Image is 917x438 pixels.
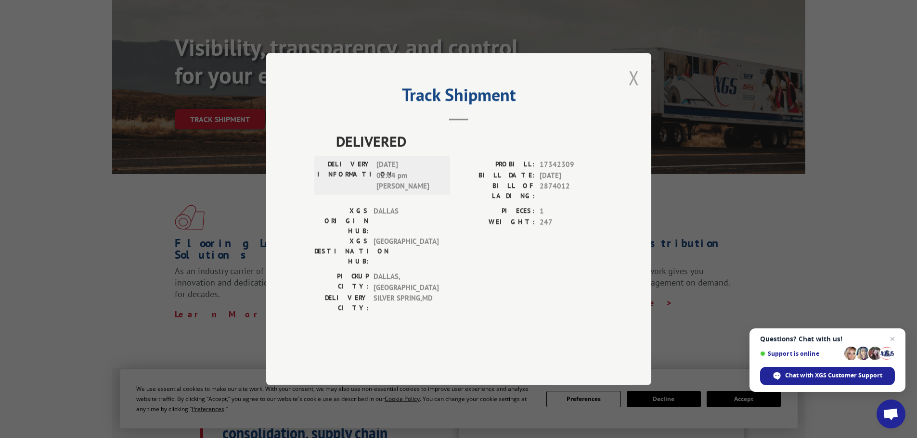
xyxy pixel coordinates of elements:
[376,159,441,192] span: [DATE] 02:04 pm [PERSON_NAME]
[374,293,439,313] span: SILVER SPRING , MD
[374,206,439,236] span: DALLAS
[374,236,439,266] span: [GEOGRAPHIC_DATA]
[760,350,841,357] span: Support is online
[374,271,439,293] span: DALLAS , [GEOGRAPHIC_DATA]
[314,293,369,313] label: DELIVERY CITY:
[459,181,535,201] label: BILL OF LADING:
[887,333,898,345] span: Close chat
[317,159,372,192] label: DELIVERY INFORMATION:
[314,271,369,293] label: PICKUP CITY:
[540,181,603,201] span: 2874012
[785,371,882,380] span: Chat with XGS Customer Support
[314,88,603,106] h2: Track Shipment
[540,170,603,181] span: [DATE]
[336,130,603,152] span: DELIVERED
[760,335,895,343] span: Questions? Chat with us!
[540,206,603,217] span: 1
[540,217,603,228] span: 247
[459,217,535,228] label: WEIGHT:
[629,65,639,90] button: Close modal
[459,206,535,217] label: PIECES:
[314,236,369,266] label: XGS DESTINATION HUB:
[760,367,895,385] div: Chat with XGS Customer Support
[459,170,535,181] label: BILL DATE:
[877,400,905,428] div: Open chat
[459,159,535,170] label: PROBILL:
[540,159,603,170] span: 17342309
[314,206,369,236] label: XGS ORIGIN HUB:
